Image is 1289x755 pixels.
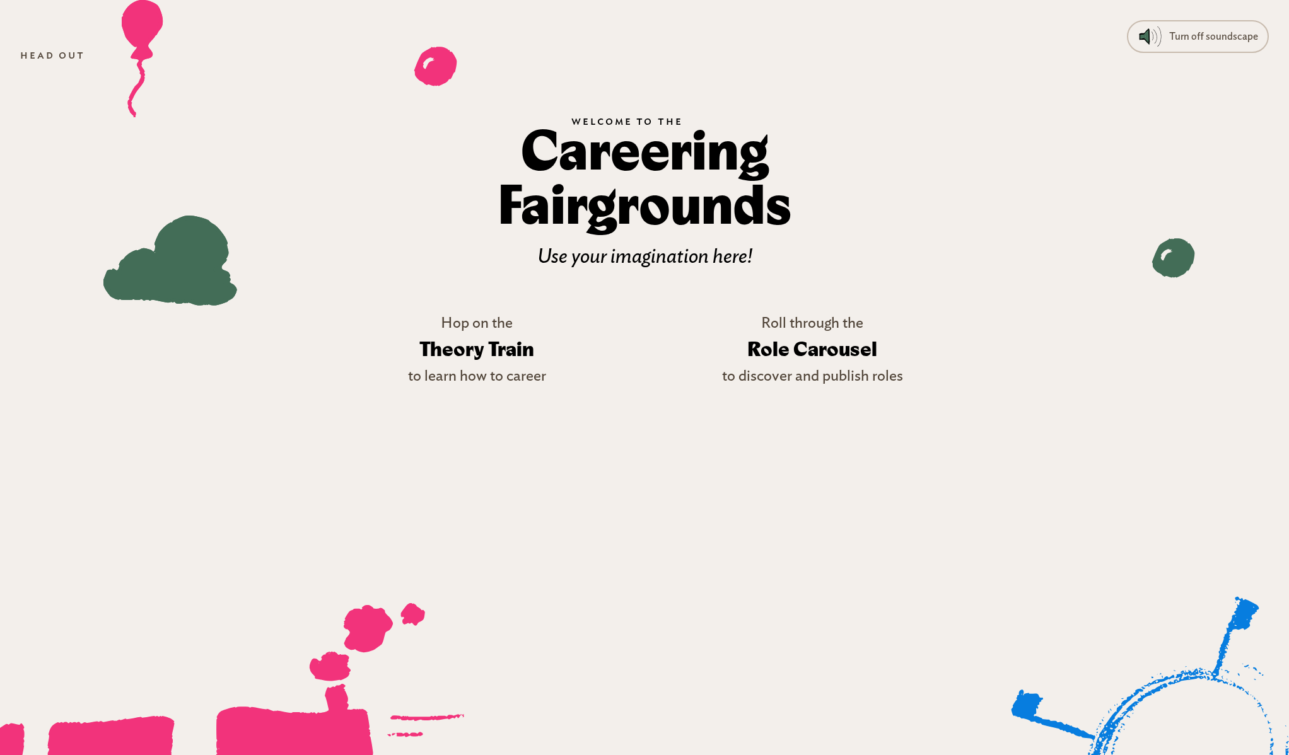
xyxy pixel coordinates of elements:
[1169,25,1258,48] div: Turn off soundscape
[419,335,534,365] h3: Theory Train
[665,312,960,388] a: Roll through the Role Carousel to discover and publish roles
[722,365,903,388] p: to discover and publish roles
[408,365,546,388] p: to learn how to career
[329,312,624,388] a: Hop on the Theory Train to learn how to career
[10,43,95,66] a: Head out
[441,312,513,335] p: Hop on the
[747,335,877,365] h3: Role Carousel
[761,312,863,335] p: Roll through the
